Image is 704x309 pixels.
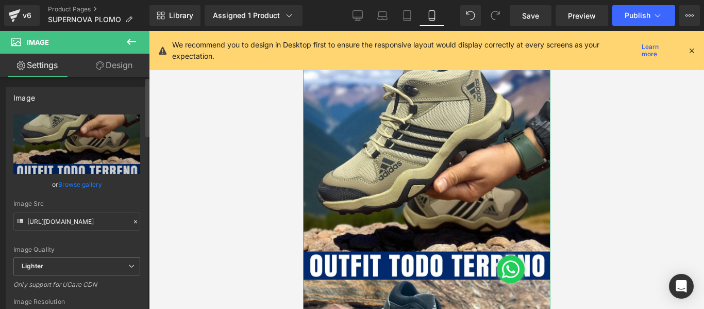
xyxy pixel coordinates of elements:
button: Undo [460,5,481,26]
div: Image Quality [13,246,140,253]
div: Open Intercom Messenger [669,274,694,299]
a: v6 [4,5,40,26]
span: Image [27,38,49,46]
a: Design [77,54,152,77]
a: Mobile [420,5,444,26]
a: Tablet [395,5,420,26]
div: or [13,179,140,190]
input: Link [13,213,140,231]
span: Publish [625,11,650,20]
a: Product Pages [48,5,149,13]
button: Publish [612,5,675,26]
div: Image Resolution [13,298,140,305]
div: Image [13,88,35,102]
p: We recommend you to design in Desktop first to ensure the responsive layout would display correct... [172,39,638,62]
span: SUPERNOVA PLOMO [48,15,121,24]
div: v6 [21,9,33,22]
div: Only support for UCare CDN [13,281,140,296]
a: Preview [556,5,608,26]
button: More [679,5,700,26]
a: Learn more [638,44,679,57]
a: Laptop [370,5,395,26]
span: Library [169,11,193,20]
a: Desktop [345,5,370,26]
b: Lighter [22,262,43,270]
div: Image Src [13,200,140,207]
span: Preview [568,10,596,21]
button: Redo [485,5,506,26]
span: Save [522,10,539,21]
div: Assigned 1 Product [213,10,294,21]
a: Browse gallery [58,175,102,193]
a: New Library [149,5,200,26]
